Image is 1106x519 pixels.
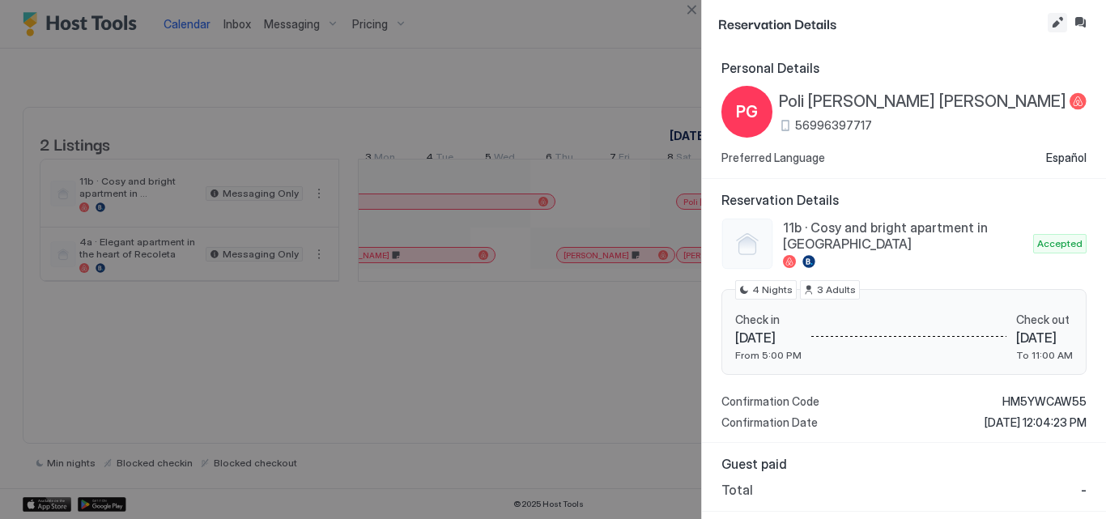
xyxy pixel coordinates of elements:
span: Check in [735,313,802,327]
span: Check out [1016,313,1073,327]
span: Español [1046,151,1087,165]
span: Confirmation Date [721,415,818,430]
span: 4 Nights [752,283,793,297]
span: Confirmation Code [721,394,819,409]
button: Inbox [1070,13,1090,32]
span: Total [721,482,753,498]
span: Preferred Language [721,151,825,165]
span: - [1081,482,1087,498]
span: [DATE] [735,330,802,346]
span: Reservation Details [721,192,1087,208]
span: From 5:00 PM [735,349,802,361]
span: To 11:00 AM [1016,349,1073,361]
span: 56996397717 [795,118,872,133]
span: HM5YWCAW55 [1002,394,1087,409]
span: Guest paid [721,456,1087,472]
button: Edit reservation [1048,13,1067,32]
span: [DATE] 12:04:23 PM [985,415,1087,430]
span: 3 Adults [817,283,856,297]
span: Reservation Details [718,13,1044,33]
span: Personal Details [721,60,1087,76]
span: PG [736,100,758,124]
span: 11b · Cosy and bright apartment in [GEOGRAPHIC_DATA] [783,219,1027,252]
span: Accepted [1037,236,1083,251]
span: [DATE] [1016,330,1073,346]
span: Poli [PERSON_NAME] [PERSON_NAME] [779,91,1066,112]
